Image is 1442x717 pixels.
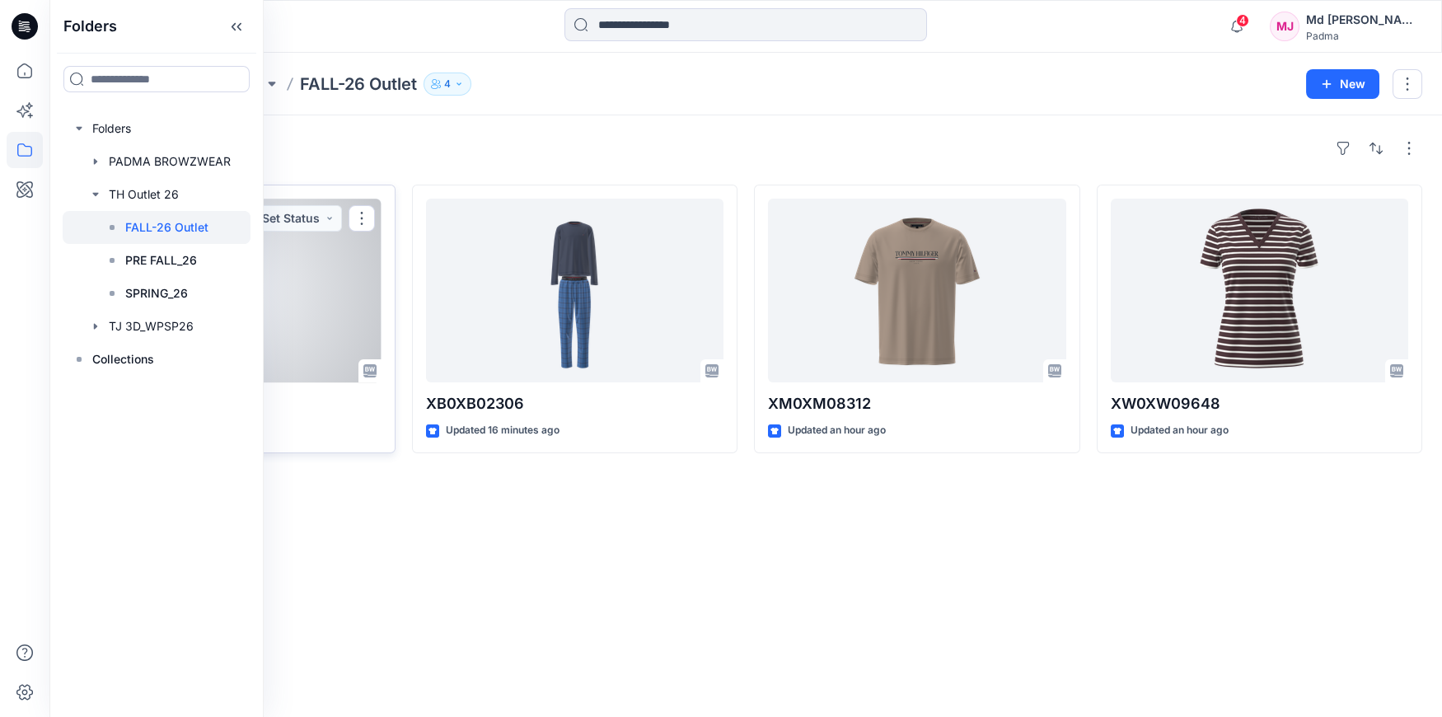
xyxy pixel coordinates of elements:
p: XW0XW09648 [1111,392,1409,415]
p: SPRING_26 [125,284,188,303]
p: XM0XM08312 [768,392,1066,415]
button: New [1306,69,1379,99]
p: FALL-26 Outlet [300,73,417,96]
span: 4 [1236,14,1249,27]
a: XB0XB02306 [426,199,724,382]
button: 4 [424,73,471,96]
div: Padma [1306,30,1421,42]
div: Md [PERSON_NAME] [1306,10,1421,30]
a: XM0XM08312 [768,199,1066,382]
p: Collections [92,349,154,369]
a: XW0XW09648 [1111,199,1409,382]
p: 4 [444,75,451,93]
p: Updated an hour ago [788,422,886,439]
p: XB0XB02306 [426,392,724,415]
p: PRE FALL_26 [125,251,197,270]
p: Updated 16 minutes ago [446,422,559,439]
div: MJ [1270,12,1299,41]
p: FALL-26 Outlet [125,218,208,237]
p: Updated an hour ago [1131,422,1229,439]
